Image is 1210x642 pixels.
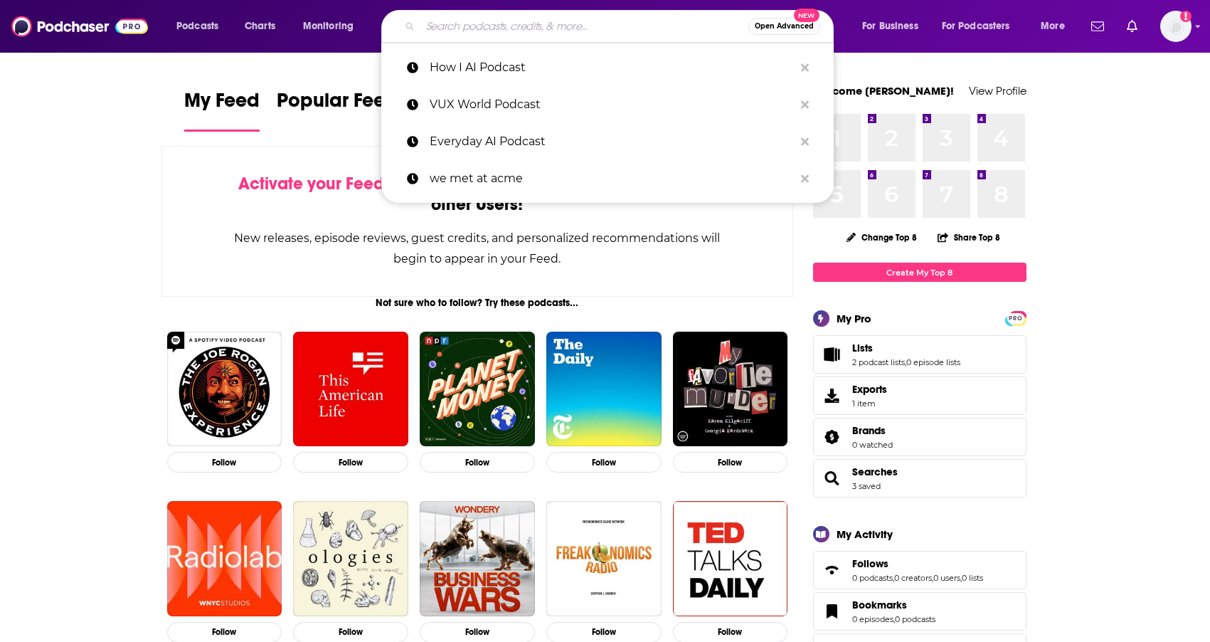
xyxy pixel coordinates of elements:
a: My Feed [184,88,260,132]
span: Bookmarks [813,592,1026,631]
img: The Daily [546,332,662,447]
img: My Favorite Murder with Karen Kilgariff and Georgia Hardstark [673,332,788,447]
button: open menu [1031,15,1083,38]
button: Follow [420,452,535,473]
a: 0 users [933,573,960,583]
a: Bookmarks [818,601,847,621]
a: 0 podcasts [852,573,893,583]
span: Charts [245,16,275,36]
span: Follows [852,557,888,570]
a: How I AI Podcast [381,49,834,86]
span: Open Advanced [755,23,814,30]
span: Exports [852,383,887,396]
p: How I AI Podcast [430,49,794,86]
span: Popular Feed [277,88,398,121]
span: Podcasts [176,16,218,36]
a: Brands [818,427,847,447]
a: 0 podcasts [895,614,935,624]
button: open menu [933,15,1031,38]
span: More [1041,16,1065,36]
a: Searches [852,465,898,478]
a: 0 episode lists [906,357,960,367]
span: Lists [813,335,1026,374]
span: Lists [852,342,873,354]
svg: Add a profile image [1180,11,1192,22]
a: 0 watched [852,440,893,450]
span: 1 item [852,399,887,409]
a: we met at acme [381,160,834,197]
button: Follow [293,452,408,473]
a: The Joe Rogan Experience [167,332,282,447]
a: Follows [818,560,847,580]
img: Radiolab [167,501,282,616]
span: , [960,573,962,583]
span: PRO [1007,313,1024,324]
img: TED Talks Daily [673,501,788,616]
button: Open AdvancedNew [748,18,820,35]
span: , [893,573,894,583]
button: Follow [167,452,282,473]
button: open menu [166,15,237,38]
button: open menu [293,15,372,38]
span: Bookmarks [852,599,907,611]
button: open menu [852,15,936,38]
span: Exports [818,386,847,406]
span: For Business [862,16,918,36]
span: , [905,357,906,367]
a: Freakonomics Radio [546,501,662,616]
a: PRO [1007,312,1024,323]
p: Everyday AI Podcast [430,123,794,160]
a: Show notifications dropdown [1121,14,1143,38]
input: Search podcasts, credits, & more... [420,15,748,38]
a: 0 lists [962,573,983,583]
img: Podchaser - Follow, Share and Rate Podcasts [11,13,148,40]
span: Monitoring [303,16,354,36]
span: For Podcasters [942,16,1010,36]
a: Follows [852,557,983,570]
a: Exports [813,377,1026,415]
a: Brands [852,424,893,437]
span: , [932,573,933,583]
span: Logged in as Marketing09 [1160,11,1192,42]
img: This American Life [293,332,408,447]
span: Brands [852,424,886,437]
span: My Feed [184,88,260,121]
p: VUX World Podcast [430,86,794,123]
div: New releases, episode reviews, guest credits, and personalized recommendations will begin to appe... [233,228,722,269]
img: User Profile [1160,11,1192,42]
img: Business Wars [420,501,535,616]
button: Share Top 8 [937,223,1001,251]
img: Ologies with Alie Ward [293,501,408,616]
img: Planet Money [420,332,535,447]
a: Bookmarks [852,599,935,611]
a: 3 saved [852,481,881,491]
span: , [893,614,895,624]
a: View Profile [969,84,1026,98]
a: Show notifications dropdown [1086,14,1110,38]
a: Everyday AI Podcast [381,123,834,160]
div: My Pro [837,312,871,325]
a: Charts [235,15,284,38]
button: Follow [673,452,788,473]
span: Searches [813,459,1026,498]
a: Lists [818,344,847,364]
button: Follow [546,452,662,473]
a: Welcome [PERSON_NAME]! [813,84,954,98]
span: New [794,9,819,22]
span: Brands [813,418,1026,456]
span: Follows [813,551,1026,589]
a: VUX World Podcast [381,86,834,123]
a: 0 episodes [852,614,893,624]
a: 0 creators [894,573,932,583]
